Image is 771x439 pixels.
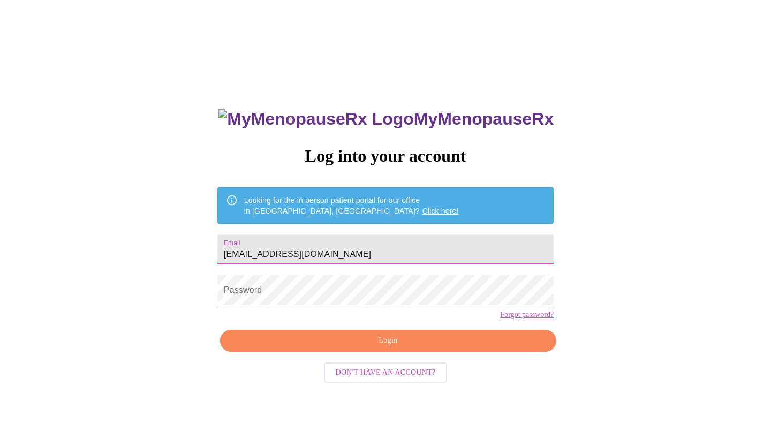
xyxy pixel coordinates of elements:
a: Forgot password? [500,311,554,319]
button: Login [220,330,556,352]
h3: Log into your account [217,146,554,166]
a: Click here! [422,207,459,215]
div: Looking for the in person patient portal for our office in [GEOGRAPHIC_DATA], [GEOGRAPHIC_DATA]? [244,191,459,221]
h3: MyMenopauseRx [218,109,554,129]
span: Don't have an account? [336,366,436,380]
button: Don't have an account? [324,362,448,383]
img: MyMenopauseRx Logo [218,109,413,129]
span: Login [232,334,544,347]
a: Don't have an account? [321,367,450,376]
